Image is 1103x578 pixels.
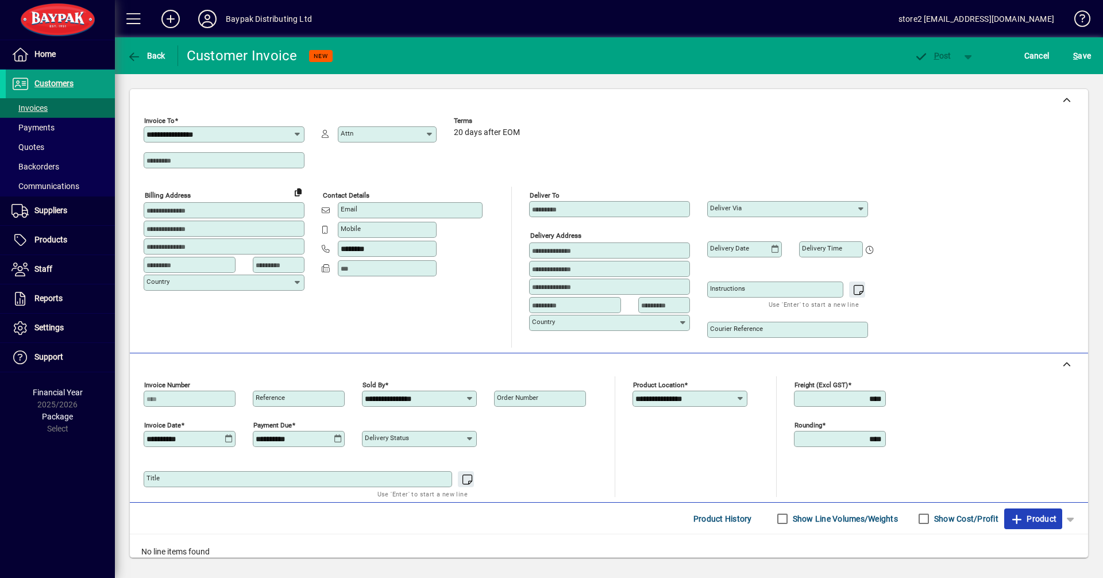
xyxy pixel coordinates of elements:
a: Invoices [6,98,115,118]
label: Show Cost/Profit [932,513,998,525]
mat-label: Email [341,205,357,213]
mat-label: Courier Reference [710,325,763,333]
span: Backorders [11,162,59,171]
a: Backorders [6,157,115,176]
span: ost [914,51,951,60]
mat-label: Country [146,278,169,286]
div: Baypak Distributing Ltd [226,10,312,28]
span: S [1073,51,1078,60]
span: Cancel [1024,47,1050,65]
span: 20 days after EOM [454,128,520,137]
mat-label: Freight (excl GST) [795,381,848,389]
button: Profile [189,9,226,29]
a: Suppliers [6,196,115,225]
a: Quotes [6,137,115,157]
span: Back [127,51,165,60]
span: Package [42,412,73,421]
mat-label: Delivery date [710,244,749,252]
span: Terms [454,117,523,125]
mat-label: Mobile [341,225,361,233]
button: Cancel [1021,45,1052,66]
a: Settings [6,314,115,342]
button: Add [152,9,189,29]
button: Post [908,45,957,66]
mat-label: Invoice To [144,117,175,125]
span: Quotes [11,142,44,152]
mat-label: Reference [256,394,285,402]
a: Home [6,40,115,69]
span: ave [1073,47,1091,65]
a: Support [6,343,115,372]
mat-label: Product location [633,381,684,389]
mat-label: Deliver To [530,191,560,199]
div: Customer Invoice [187,47,298,65]
span: Payments [11,123,55,132]
span: Home [34,49,56,59]
span: Customers [34,79,74,88]
mat-label: Rounding [795,421,822,429]
app-page-header-button: Back [115,45,178,66]
button: Back [124,45,168,66]
a: Payments [6,118,115,137]
mat-label: Invoice number [144,381,190,389]
span: Communications [11,182,79,191]
a: Communications [6,176,115,196]
mat-label: Delivery status [365,434,409,442]
mat-label: Sold by [362,381,385,389]
span: Financial Year [33,388,83,397]
span: Support [34,352,63,361]
a: Reports [6,284,115,313]
a: Knowledge Base [1066,2,1089,40]
mat-label: Deliver via [710,204,742,212]
span: Invoices [11,103,48,113]
span: Suppliers [34,206,67,215]
mat-hint: Use 'Enter' to start a new line [769,298,859,311]
a: Staff [6,255,115,284]
mat-label: Order number [497,394,538,402]
span: Products [34,235,67,244]
mat-label: Invoice date [144,421,181,429]
mat-label: Delivery time [802,244,842,252]
mat-label: Country [532,318,555,326]
a: Products [6,226,115,255]
mat-label: Payment due [253,421,292,429]
span: P [934,51,939,60]
label: Show Line Volumes/Weights [790,513,898,525]
button: Save [1070,45,1094,66]
mat-label: Attn [341,129,353,137]
span: Settings [34,323,64,332]
span: NEW [314,52,328,60]
mat-label: Instructions [710,284,745,292]
button: Product History [689,508,757,529]
mat-hint: Use 'Enter' to start a new line [377,487,468,500]
span: Product History [693,510,752,528]
mat-label: Title [146,474,160,482]
div: No line items found [130,534,1088,569]
span: Reports [34,294,63,303]
button: Copy to Delivery address [289,183,307,201]
span: Staff [34,264,52,273]
div: store2 [EMAIL_ADDRESS][DOMAIN_NAME] [898,10,1054,28]
span: Product [1010,510,1056,528]
button: Product [1004,508,1062,529]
